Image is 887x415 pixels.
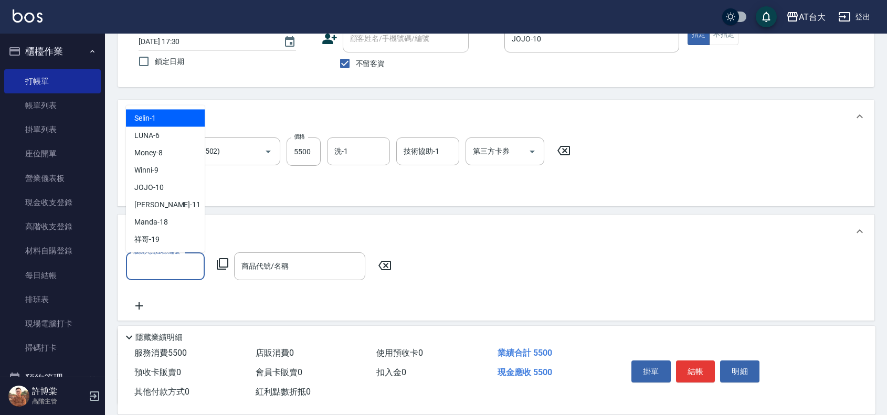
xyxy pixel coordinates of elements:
[134,234,160,245] span: 祥哥 -19
[134,113,156,124] span: Selin -1
[4,215,101,239] a: 高階收支登錄
[4,288,101,312] a: 排班表
[260,143,277,160] button: Open
[134,387,189,397] span: 其他付款方式 0
[134,199,200,210] span: [PERSON_NAME] -11
[277,29,302,55] button: Choose date, selected date is 2025-10-14
[4,312,101,336] a: 現場電腦打卡
[498,367,552,377] span: 現金應收 5500
[256,387,311,397] span: 紅利點數折抵 0
[4,166,101,190] a: 營業儀表板
[688,25,710,45] button: 指定
[4,118,101,142] a: 掛單列表
[155,56,184,67] span: 鎖定日期
[134,130,160,141] span: LUNA -6
[4,239,101,263] a: 材料自購登錄
[256,367,302,377] span: 會員卡販賣 0
[118,215,874,248] div: 店販銷售
[756,6,777,27] button: save
[134,367,181,377] span: 預收卡販賣 0
[376,348,423,358] span: 使用預收卡 0
[32,397,86,406] p: 高階主管
[134,217,168,228] span: Manda -18
[376,367,406,377] span: 扣入金 0
[834,7,874,27] button: 登出
[4,38,101,65] button: 櫃檯作業
[134,182,164,193] span: JOJO -10
[134,165,159,176] span: Winni -9
[134,348,187,358] span: 服務消費 5500
[676,360,715,382] button: 結帳
[4,93,101,118] a: 帳單列表
[294,133,305,141] label: 價格
[256,348,294,358] span: 店販消費 0
[356,58,385,69] span: 不留客資
[524,143,541,160] button: Open
[134,147,163,158] span: Money -8
[4,190,101,215] a: 現金收支登錄
[8,386,29,407] img: Person
[118,100,874,133] div: 項目消費
[782,6,830,28] button: AT台大
[4,365,101,392] button: 預約管理
[13,9,43,23] img: Logo
[4,142,101,166] a: 座位開單
[799,10,826,24] div: AT台大
[498,348,552,358] span: 業績合計 5500
[32,386,86,397] h5: 許博棠
[4,263,101,288] a: 每日結帳
[135,332,183,343] p: 隱藏業績明細
[4,336,101,360] a: 掃碼打卡
[631,360,671,382] button: 掛單
[709,25,738,45] button: 不指定
[4,69,101,93] a: 打帳單
[139,33,273,50] input: YYYY/MM/DD hh:mm
[720,360,759,382] button: 明細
